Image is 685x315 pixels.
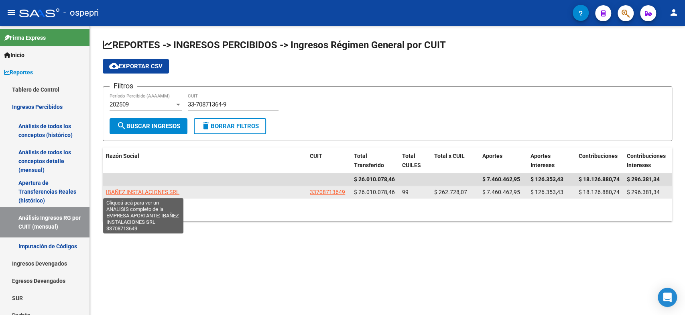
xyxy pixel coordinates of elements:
[110,80,137,92] h3: Filtros
[109,63,163,70] span: Exportar CSV
[669,8,679,17] mat-icon: person
[531,153,555,168] span: Aportes Intereses
[434,153,465,159] span: Total x CUIL
[354,189,395,195] span: $ 26.010.078,46
[627,176,660,182] span: $ 296.381,34
[4,33,46,42] span: Firma Express
[4,51,24,59] span: Inicio
[103,147,307,174] datatable-header-cell: Razón Social
[402,189,409,195] span: 99
[117,121,126,131] mat-icon: search
[117,123,180,130] span: Buscar Ingresos
[109,61,119,71] mat-icon: cloud_download
[482,189,520,195] span: $ 7.460.462,95
[482,176,520,182] span: $ 7.460.462,95
[103,59,169,74] button: Exportar CSV
[310,189,345,195] span: 33708713649
[106,153,139,159] span: Razón Social
[434,189,467,195] span: $ 262.728,07
[110,118,187,134] button: Buscar Ingresos
[431,147,479,174] datatable-header-cell: Total x CUIL
[658,288,677,307] div: Open Intercom Messenger
[4,68,33,77] span: Reportes
[402,153,421,168] span: Total CUILES
[482,153,502,159] span: Aportes
[354,176,395,182] span: $ 26.010.078,46
[531,189,563,195] span: $ 126.353,43
[624,147,672,174] datatable-header-cell: Contribuciones Intereses
[6,8,16,17] mat-icon: menu
[575,147,624,174] datatable-header-cell: Contribuciones
[351,147,399,174] datatable-header-cell: Total Transferido
[627,153,666,168] span: Contribuciones Intereses
[103,39,446,51] span: REPORTES -> INGRESOS PERCIBIDOS -> Ingresos Régimen General por CUIT
[110,101,129,108] span: 202509
[579,189,620,195] span: $ 18.126.880,74
[307,147,351,174] datatable-header-cell: CUIT
[399,147,431,174] datatable-header-cell: Total CUILES
[479,147,527,174] datatable-header-cell: Aportes
[627,189,660,195] span: $ 296.381,34
[194,118,266,134] button: Borrar Filtros
[527,147,575,174] datatable-header-cell: Aportes Intereses
[201,123,259,130] span: Borrar Filtros
[106,189,179,195] span: IBAÑEZ INSTALACIONES SRL
[579,176,620,182] span: $ 18.126.880,74
[310,153,322,159] span: CUIT
[201,121,211,131] mat-icon: delete
[63,4,99,22] span: - ospepri
[531,176,563,182] span: $ 126.353,43
[579,153,618,159] span: Contribuciones
[354,153,384,168] span: Total Transferido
